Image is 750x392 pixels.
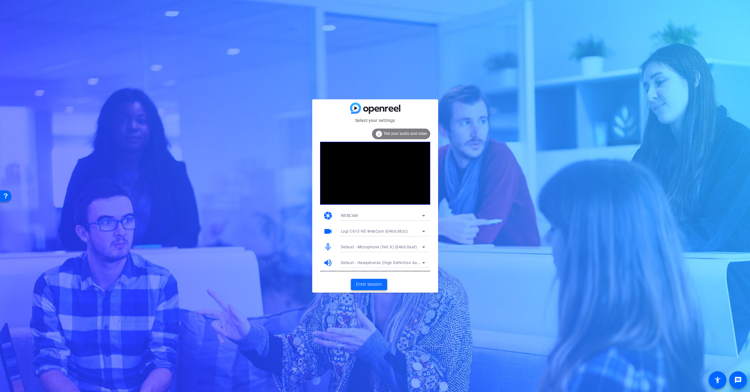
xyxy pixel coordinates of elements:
[323,242,333,252] mat-icon: mic_none
[356,281,382,288] span: Enter session
[351,279,387,290] button: Enter session
[312,117,438,124] mat-card-subtitle: Select your settings
[714,376,721,384] mat-icon: accessibility
[734,376,742,384] mat-icon: message
[341,245,417,249] span: Default - Microphone (Yeti X) (046d:0aaf)
[323,258,333,268] mat-icon: volume_up
[323,227,333,236] mat-icon: videocam
[350,102,400,113] img: blue-gradient.svg
[341,229,408,234] span: Logi C615 HD WebCam (046d:082c)
[375,130,383,138] mat-icon: info
[341,260,438,265] span: Default - Headphones (High Definition Audio Device)
[323,211,333,220] mat-icon: camera
[383,131,427,136] span: Test your audio and video
[341,213,358,218] span: WEBCAM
